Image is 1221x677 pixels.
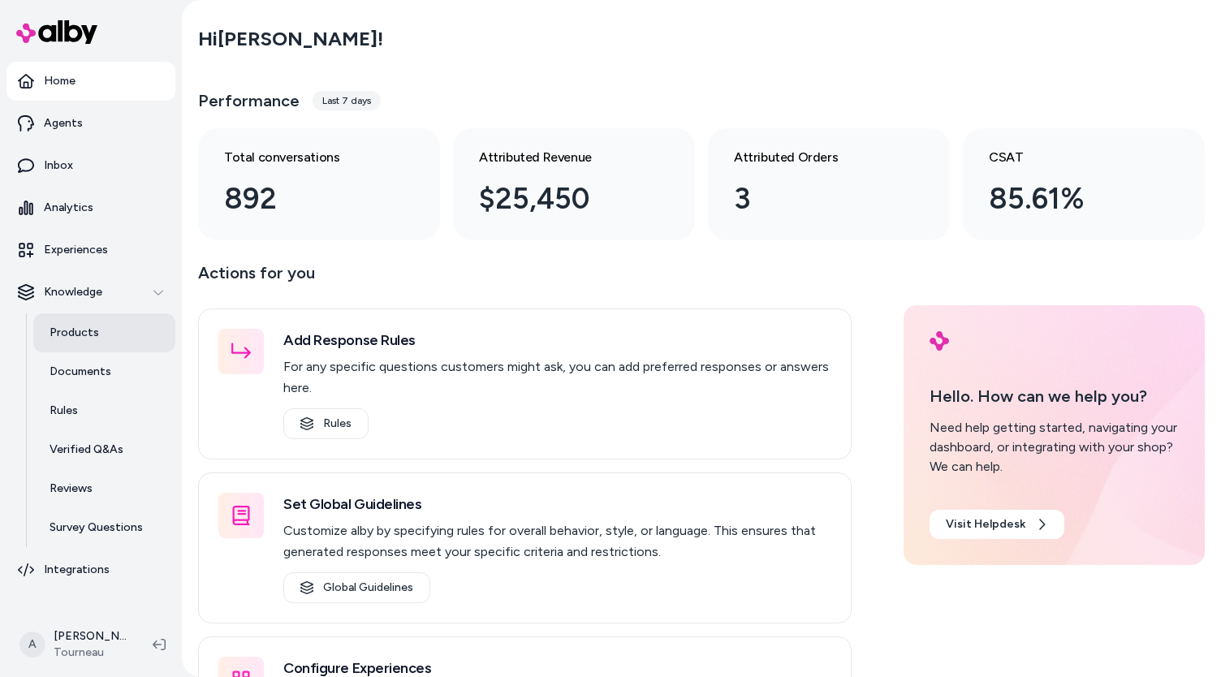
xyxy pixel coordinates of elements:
div: 892 [224,177,388,221]
h3: Attributed Orders [734,148,898,167]
p: Home [44,73,76,89]
h3: Add Response Rules [283,329,831,351]
img: alby Logo [16,20,97,44]
h3: Performance [198,89,300,112]
div: 3 [734,177,898,221]
p: Verified Q&As [50,442,123,458]
p: Experiences [44,242,108,258]
p: Actions for you [198,260,852,299]
p: Products [50,325,99,341]
div: 85.61% [989,177,1153,221]
div: Last 7 days [313,91,381,110]
h3: Total conversations [224,148,388,167]
a: Experiences [6,231,175,270]
a: Verified Q&As [33,430,175,469]
img: alby Logo [930,331,949,351]
a: Integrations [6,550,175,589]
a: CSAT 85.61% [963,128,1205,240]
a: Inbox [6,146,175,185]
a: Agents [6,104,175,143]
p: Customize alby by specifying rules for overall behavior, style, or language. This ensures that ge... [283,520,831,563]
h3: Set Global Guidelines [283,493,831,515]
p: Survey Questions [50,520,143,536]
a: Analytics [6,188,175,227]
span: A [19,632,45,658]
a: Home [6,62,175,101]
a: Reviews [33,469,175,508]
a: Rules [33,391,175,430]
a: Attributed Revenue $25,450 [453,128,695,240]
div: $25,450 [479,177,643,221]
a: Global Guidelines [283,572,430,603]
p: Knowledge [44,284,102,300]
div: Need help getting started, navigating your dashboard, or integrating with your shop? We can help. [930,418,1179,476]
a: Documents [33,352,175,391]
button: A[PERSON_NAME]Tourneau [10,619,140,671]
p: Integrations [44,562,110,578]
span: Tourneau [54,645,127,661]
a: Attributed Orders 3 [708,128,950,240]
a: Total conversations 892 [198,128,440,240]
p: Agents [44,115,83,132]
h3: CSAT [989,148,1153,167]
p: For any specific questions customers might ask, you can add preferred responses or answers here. [283,356,831,399]
p: Analytics [44,200,93,216]
a: Rules [283,408,369,439]
button: Knowledge [6,273,175,312]
a: Visit Helpdesk [930,510,1064,539]
a: Products [33,313,175,352]
p: Documents [50,364,111,380]
h2: Hi [PERSON_NAME] ! [198,27,383,51]
p: Inbox [44,157,73,174]
h3: Attributed Revenue [479,148,643,167]
p: Reviews [50,481,93,497]
p: [PERSON_NAME] [54,628,127,645]
p: Hello. How can we help you? [930,384,1179,408]
a: Survey Questions [33,508,175,547]
p: Rules [50,403,78,419]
